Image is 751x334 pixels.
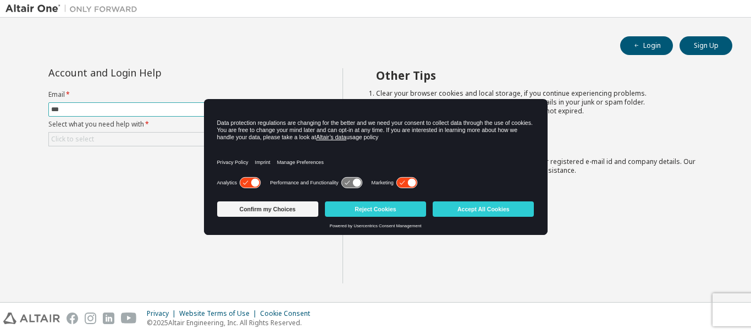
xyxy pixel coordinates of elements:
[51,135,94,144] div: Click to select
[620,36,673,55] button: Login
[147,309,179,318] div: Privacy
[48,120,299,129] label: Select what you need help with
[3,313,60,324] img: altair_logo.svg
[85,313,96,324] img: instagram.svg
[260,309,317,318] div: Cookie Consent
[48,68,249,77] div: Account and Login Help
[67,313,78,324] img: facebook.svg
[680,36,732,55] button: Sign Up
[179,309,260,318] div: Website Terms of Use
[49,133,299,146] div: Click to select
[121,313,137,324] img: youtube.svg
[5,3,143,14] img: Altair One
[103,313,114,324] img: linkedin.svg
[147,318,317,327] p: © 2025 Altair Engineering, Inc. All Rights Reserved.
[48,90,299,99] label: Email
[376,98,713,107] li: Please check for [EMAIL_ADDRESS][DOMAIN_NAME] mails in your junk or spam folder.
[376,89,713,98] li: Clear your browser cookies and local storage, if you continue experiencing problems.
[376,68,713,83] h2: Other Tips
